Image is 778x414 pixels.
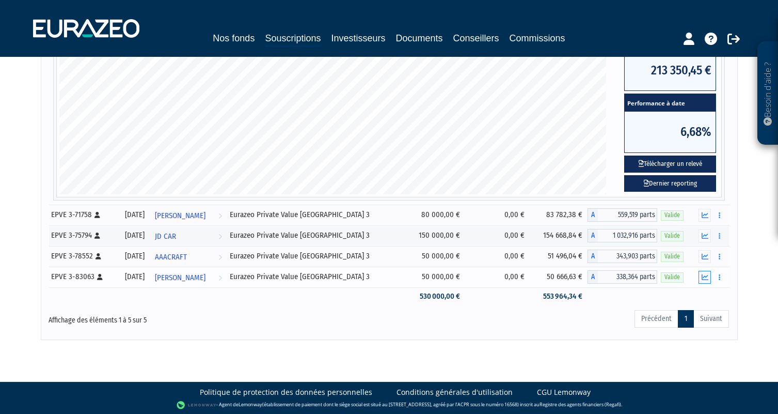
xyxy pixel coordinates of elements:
[151,205,226,225] a: [PERSON_NAME]
[453,31,499,45] a: Conseillers
[588,270,598,284] span: A
[213,31,255,45] a: Nos fonds
[218,227,222,246] i: Voir l'investisseur
[230,230,400,241] div: Eurazeo Private Value [GEOGRAPHIC_DATA] 3
[625,112,716,152] span: 6,68%
[265,31,321,47] a: Souscriptions
[200,387,373,397] a: Politique de protection des données personnelles
[96,253,102,259] i: [Français] Personne physique
[230,271,400,282] div: Eurazeo Private Value [GEOGRAPHIC_DATA] 3
[155,206,205,225] span: [PERSON_NAME]
[404,225,465,246] td: 150 000,00 €
[98,274,103,280] i: [Français] Personne physique
[10,400,768,410] div: - Agent de (établissement de paiement dont le siège social est situé au [STREET_ADDRESS], agréé p...
[155,248,187,267] span: AAACRAFT
[588,208,598,222] span: A
[122,251,148,262] div: [DATE]
[155,268,205,287] span: [PERSON_NAME]
[404,287,465,305] td: 530 000,00 €
[122,209,148,220] div: [DATE]
[530,205,588,225] td: 83 782,38 €
[598,229,657,242] span: 1 032,916 parts
[122,230,148,241] div: [DATE]
[678,310,694,328] a: 1
[588,229,598,242] span: A
[537,387,591,397] a: CGU Lemonway
[404,246,465,267] td: 50 000,00 €
[588,270,657,284] div: A - Eurazeo Private Value Europe 3
[588,250,657,263] div: A - Eurazeo Private Value Europe 3
[404,205,465,225] td: 80 000,00 €
[661,272,684,282] span: Valide
[598,270,657,284] span: 338,364 parts
[661,231,684,241] span: Valide
[397,387,513,397] a: Conditions générales d'utilisation
[530,267,588,287] td: 50 666,63 €
[52,271,115,282] div: EPVE 3-83063
[218,268,222,287] i: Voir l'investisseur
[530,246,588,267] td: 51 496,04 €
[510,31,565,45] a: Commissions
[598,208,657,222] span: 559,519 parts
[230,251,400,262] div: Eurazeo Private Value [GEOGRAPHIC_DATA] 3
[151,267,226,287] a: [PERSON_NAME]
[155,227,176,246] span: JD CAR
[598,250,657,263] span: 343,903 parts
[52,209,115,220] div: EPVE 3-71758
[530,225,588,246] td: 154 668,84 €
[625,50,716,90] span: 213 350,45 €
[530,287,588,305] td: 553 964,34 €
[465,205,530,225] td: 0,00 €
[661,252,684,262] span: Valide
[661,210,684,220] span: Valide
[331,31,385,45] a: Investisseurs
[762,47,774,140] p: Besoin d'aide ?
[151,225,226,246] a: JD CAR
[624,175,716,192] a: Dernier reporting
[239,401,262,408] a: Lemonway
[95,233,101,239] i: [Français] Personne physique
[588,208,657,222] div: A - Eurazeo Private Value Europe 3
[465,267,530,287] td: 0,00 €
[404,267,465,287] td: 50 000,00 €
[49,309,324,326] div: Affichage des éléments 1 à 5 sur 5
[218,206,222,225] i: Voir l'investisseur
[52,251,115,262] div: EPVE 3-78552
[465,246,530,267] td: 0,00 €
[588,229,657,242] div: A - Eurazeo Private Value Europe 3
[52,230,115,241] div: EPVE 3-75794
[625,94,716,112] span: Performance à date
[177,400,216,410] img: logo-lemonway.png
[230,209,400,220] div: Eurazeo Private Value [GEOGRAPHIC_DATA] 3
[33,19,139,38] img: 1732889491-logotype_eurazeo_blanc_rvb.png
[539,401,621,408] a: Registre des agents financiers (Regafi)
[151,246,226,267] a: AAACRAFT
[588,250,598,263] span: A
[396,31,443,45] a: Documents
[624,156,716,173] button: Télécharger un relevé
[122,271,148,282] div: [DATE]
[218,248,222,267] i: Voir l'investisseur
[95,212,101,218] i: [Français] Personne physique
[465,225,530,246] td: 0,00 €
